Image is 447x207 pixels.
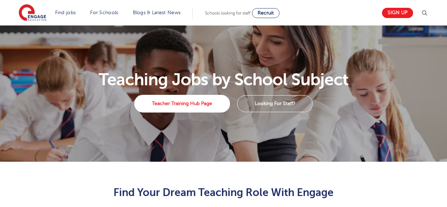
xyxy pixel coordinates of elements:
a: Looking For Staff? [237,95,313,112]
a: For Schools [90,10,118,15]
span: Recruit [258,10,274,16]
a: Find jobs [55,10,76,15]
a: Teacher Training Hub Page [134,95,230,113]
a: Recruit [252,8,280,18]
h2: Find Your Dream Teaching Role With Engage [50,186,397,199]
a: Blogs & Latest News [133,10,181,15]
span: Schools looking for staff [205,11,251,16]
h1: Teaching Jobs by School Subject [14,71,433,88]
a: Sign up [382,8,413,18]
img: Engage Education [19,4,46,22]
